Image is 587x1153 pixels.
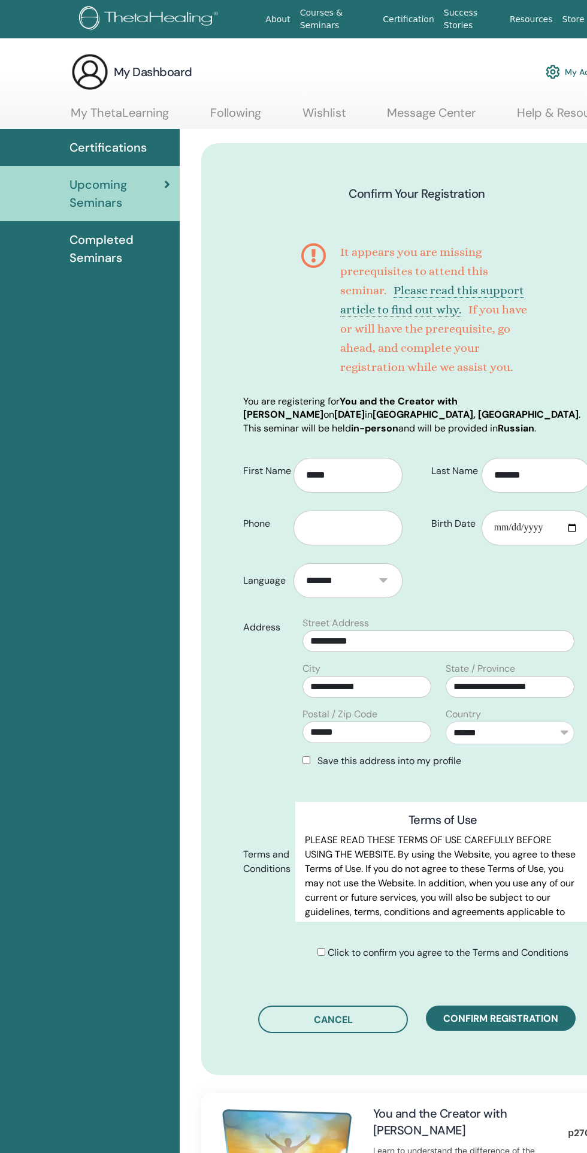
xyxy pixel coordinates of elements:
label: Language [234,569,293,592]
button: Cancel [258,1006,408,1033]
img: generic-user-icon.jpg [71,53,109,91]
a: Success Stories [439,2,505,37]
a: About [261,8,295,31]
label: Country [446,707,481,722]
h3: My Dashboard [114,64,192,80]
b: You and the Creator with [PERSON_NAME] [243,395,458,421]
a: Resources [505,8,558,31]
button: Confirm registration [426,1006,576,1031]
a: You and the Creator with [PERSON_NAME] [373,1106,507,1138]
label: Birth Date [422,512,482,535]
span: Upcoming Seminars [69,176,164,212]
label: First Name [234,460,293,482]
span: Confirm registration [443,1012,558,1025]
label: Last Name [422,460,482,482]
b: [GEOGRAPHIC_DATA], [GEOGRAPHIC_DATA] [373,408,579,421]
b: in-person [351,422,398,434]
a: Wishlist [302,105,346,129]
a: Courses & Seminars [295,2,379,37]
a: My ThetaLearning [71,105,169,129]
label: Address [234,616,295,639]
span: It appears you are missing prerequisites to attend this seminar. [340,245,488,297]
span: Click to confirm you agree to the Terms and Conditions [328,946,568,959]
label: Postal / Zip Code [302,707,377,722]
a: Following [210,105,261,129]
label: Terms and Conditions [234,843,295,880]
label: Phone [234,512,293,535]
span: Save this address into my profile [317,754,461,767]
span: Certifications [69,138,147,156]
label: State / Province [446,662,515,676]
a: Certification [378,8,438,31]
b: [DATE] [334,408,365,421]
b: Russian [498,422,534,434]
img: cog.svg [546,62,560,82]
label: Street Address [302,616,369,630]
a: Please read this support article to find out why. [340,283,524,317]
span: Completed Seminars [69,231,170,267]
p: PLEASE READ THESE TERMS OF USE CAREFULLY BEFORE USING THE WEBSITE. By using the Website, you agre... [305,833,581,962]
span: Cancel [314,1013,353,1026]
img: logo.png [79,6,222,33]
label: City [302,662,320,676]
a: Message Center [387,105,476,129]
h3: Terms of Use [305,811,581,828]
